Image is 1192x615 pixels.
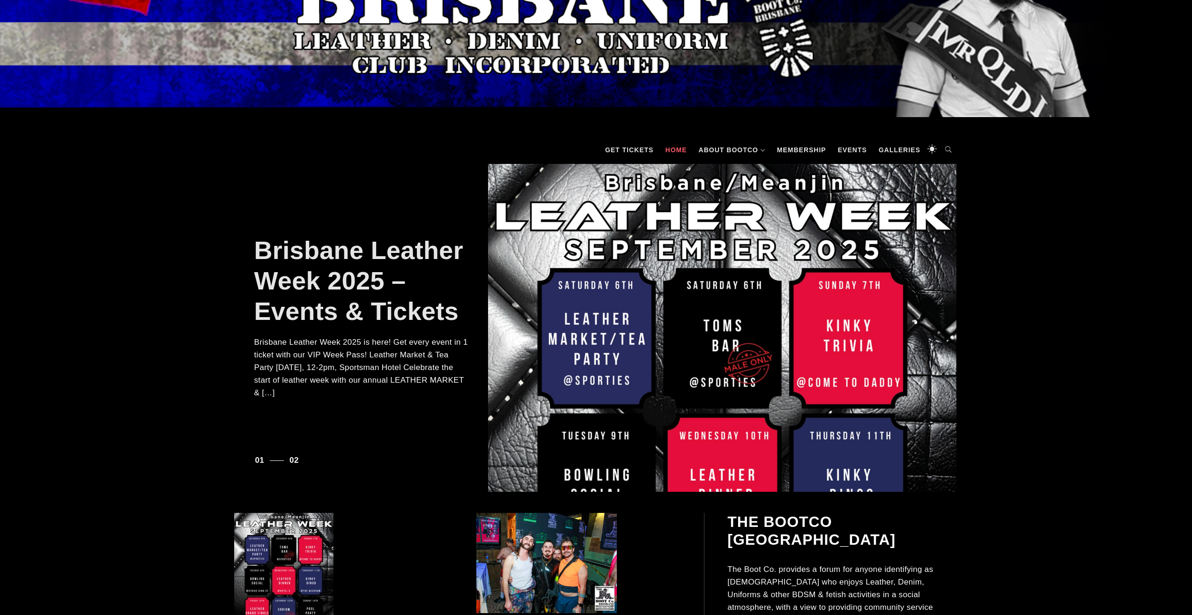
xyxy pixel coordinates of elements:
[661,136,692,164] a: Home
[289,448,300,473] button: 2
[874,136,925,164] a: Galleries
[600,136,659,164] a: GET TICKETS
[254,336,469,400] p: Brisbane Leather Week 2025 is here! Get every event in 1 ticket with our VIP Week Pass! Leather M...
[254,448,266,473] button: 1
[833,136,872,164] a: Events
[727,513,958,549] h2: The BootCo [GEOGRAPHIC_DATA]
[254,236,464,325] a: Brisbane Leather Week 2025 – Events & Tickets
[772,136,831,164] a: Membership
[694,136,770,164] a: About BootCo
